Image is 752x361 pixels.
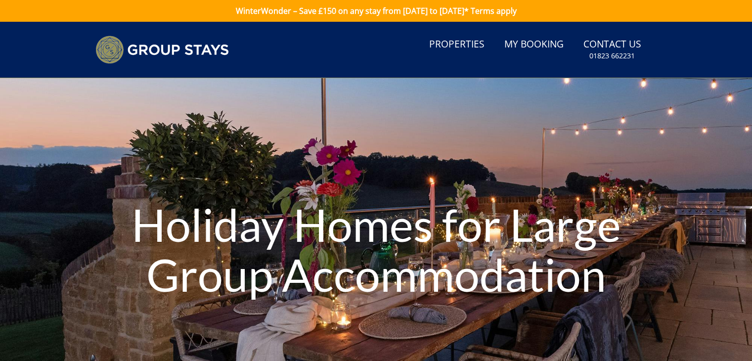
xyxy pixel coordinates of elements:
a: Contact Us01823 662231 [579,34,645,66]
small: 01823 662231 [589,51,635,61]
img: Group Stays [95,36,229,64]
a: Properties [425,34,488,56]
h1: Holiday Homes for Large Group Accommodation [113,180,639,319]
a: My Booking [500,34,568,56]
